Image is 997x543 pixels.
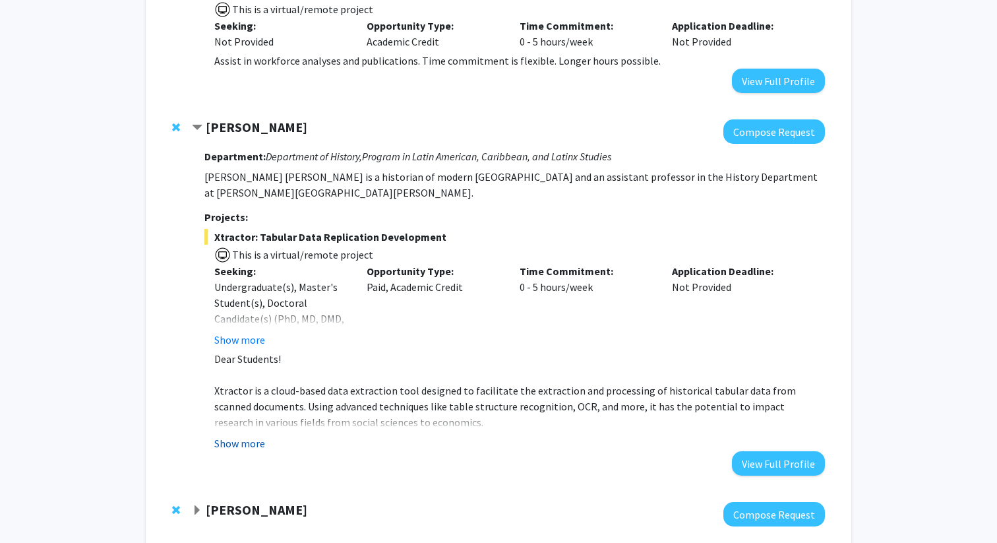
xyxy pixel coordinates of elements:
p: Seeking: [214,263,347,279]
button: Show more [214,435,265,451]
span: This is a virtual/remote project [231,248,373,261]
i: Program in Latin American, Caribbean, and Latinx Studies [362,150,611,163]
span: Xtractor is a cloud-based data extraction tool designed to facilitate the extraction and processi... [214,384,796,429]
button: Compose Request to Casey Lurtz [723,119,825,144]
span: Dear Students! [214,352,281,366]
p: Opportunity Type: [367,263,500,279]
button: Show more [214,332,265,348]
button: View Full Profile [732,451,825,476]
div: 0 - 5 hours/week [510,263,663,348]
button: View Full Profile [732,69,825,93]
iframe: Chat [10,484,56,533]
span: Xtractor: Tabular Data Replication Development [204,229,825,245]
strong: Department: [204,150,266,163]
span: Contract Casey Lurtz Bookmark [192,123,202,133]
p: Seeking: [214,18,347,34]
span: This is a virtual/remote project [231,3,373,16]
p: Time Commitment: [520,263,653,279]
button: Compose Request to Jeffrey Tornheim [723,502,825,527]
span: Remove Jeffrey Tornheim from bookmarks [172,505,180,515]
i: Department of History, [266,150,362,163]
span: Expand Jeffrey Tornheim Bookmark [192,505,202,516]
div: Assist in workforce analyses and publications. Time commitment is flexible. Longer hours possible. [214,53,825,69]
p: Application Deadline: [672,18,805,34]
strong: [PERSON_NAME] [206,501,307,518]
strong: Projects: [204,210,248,224]
p: [PERSON_NAME] [PERSON_NAME] is a historian of modern [GEOGRAPHIC_DATA] and an assistant professor... [204,169,825,201]
p: Opportunity Type: [367,18,500,34]
p: Time Commitment: [520,18,653,34]
strong: [PERSON_NAME] [206,119,307,135]
div: Not Provided [214,34,347,49]
div: Not Provided [662,263,815,348]
div: Paid, Academic Credit [357,263,510,348]
div: Not Provided [662,18,815,49]
div: 0 - 5 hours/week [510,18,663,49]
div: Undergraduate(s), Master's Student(s), Doctoral Candidate(s) (PhD, MD, DMD, PharmD, etc.) [214,279,347,342]
div: Academic Credit [357,18,510,49]
span: Remove Casey Lurtz from bookmarks [172,122,180,133]
p: Application Deadline: [672,263,805,279]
